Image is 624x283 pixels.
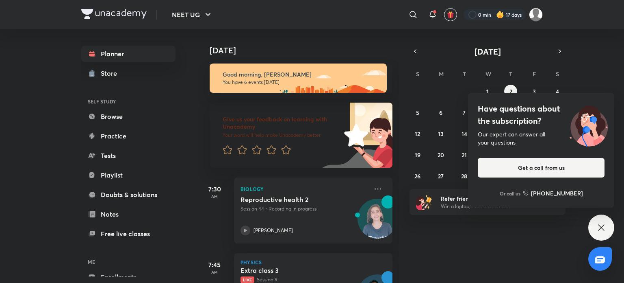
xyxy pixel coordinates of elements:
[461,151,467,159] abbr: October 21, 2025
[81,46,175,62] a: Planner
[438,130,444,138] abbr: October 13, 2025
[504,85,517,98] button: October 2, 2025
[101,68,122,78] div: Store
[240,184,368,194] p: Biology
[316,103,392,168] img: feedback_image
[198,260,231,270] h5: 7:45
[240,195,342,204] h5: Reproductive health 2
[441,203,541,210] p: Win a laptop, vouchers & more
[509,88,512,95] abbr: October 2, 2025
[198,194,231,199] p: AM
[81,65,175,81] a: Store
[411,148,424,161] button: October 19, 2025
[81,147,175,164] a: Tests
[411,127,424,140] button: October 12, 2025
[81,167,175,183] a: Playlist
[556,70,559,78] abbr: Saturday
[253,227,293,234] p: [PERSON_NAME]
[533,70,536,78] abbr: Friday
[434,127,447,140] button: October 13, 2025
[81,255,175,269] h6: ME
[500,190,520,197] p: Or call us
[81,186,175,203] a: Doubts & solutions
[458,169,471,182] button: October 28, 2025
[416,194,432,210] img: referral
[198,184,231,194] h5: 7:30
[563,103,614,147] img: ttu_illustration_new.svg
[411,106,424,119] button: October 5, 2025
[533,88,536,95] abbr: October 3, 2025
[240,266,342,274] h5: Extra class 3
[81,9,147,19] img: Company Logo
[81,108,175,125] a: Browse
[434,148,447,161] button: October 20, 2025
[458,148,471,161] button: October 21, 2025
[240,276,254,283] span: Live
[81,94,175,108] h6: SELF STUDY
[463,109,466,116] abbr: October 7, 2025
[240,260,386,265] p: Physics
[416,70,419,78] abbr: Sunday
[529,8,543,22] img: surabhi
[478,158,604,178] button: Get a call from us
[458,106,471,119] button: October 7, 2025
[223,132,341,138] p: Your word will help make Unacademy better
[478,130,604,147] div: Our expert can answer all your questions
[438,151,444,159] abbr: October 20, 2025
[81,128,175,144] a: Practice
[441,194,541,203] h6: Refer friends
[223,71,379,78] h6: Good morning, [PERSON_NAME]
[461,172,467,180] abbr: October 28, 2025
[438,172,444,180] abbr: October 27, 2025
[411,169,424,182] button: October 26, 2025
[496,11,504,19] img: streak
[415,151,420,159] abbr: October 19, 2025
[463,70,466,78] abbr: Tuesday
[528,85,541,98] button: October 3, 2025
[358,203,397,242] img: Avatar
[523,189,583,197] a: [PHONE_NUMBER]
[223,79,379,86] p: You have 6 events [DATE]
[474,46,501,57] span: [DATE]
[485,70,491,78] abbr: Wednesday
[414,172,420,180] abbr: October 26, 2025
[416,109,419,116] abbr: October 5, 2025
[461,130,467,138] abbr: October 14, 2025
[81,9,147,21] a: Company Logo
[486,88,489,95] abbr: October 1, 2025
[198,270,231,274] p: AM
[531,189,583,197] h6: [PHONE_NUMBER]
[415,130,420,138] abbr: October 12, 2025
[551,85,564,98] button: October 4, 2025
[439,109,442,116] abbr: October 6, 2025
[556,88,559,95] abbr: October 4, 2025
[447,11,454,18] img: avatar
[439,70,444,78] abbr: Monday
[421,46,554,57] button: [DATE]
[240,205,368,213] p: Session 44 • Recording in progress
[167,7,218,23] button: NEET UG
[509,70,512,78] abbr: Thursday
[478,103,604,127] h4: Have questions about the subscription?
[210,46,401,55] h4: [DATE]
[434,106,447,119] button: October 6, 2025
[434,169,447,182] button: October 27, 2025
[81,206,175,222] a: Notes
[81,226,175,242] a: Free live classes
[444,8,457,21] button: avatar
[210,64,387,93] img: morning
[458,127,471,140] button: October 14, 2025
[223,116,341,130] h6: Give us your feedback on learning with Unacademy
[481,85,494,98] button: October 1, 2025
